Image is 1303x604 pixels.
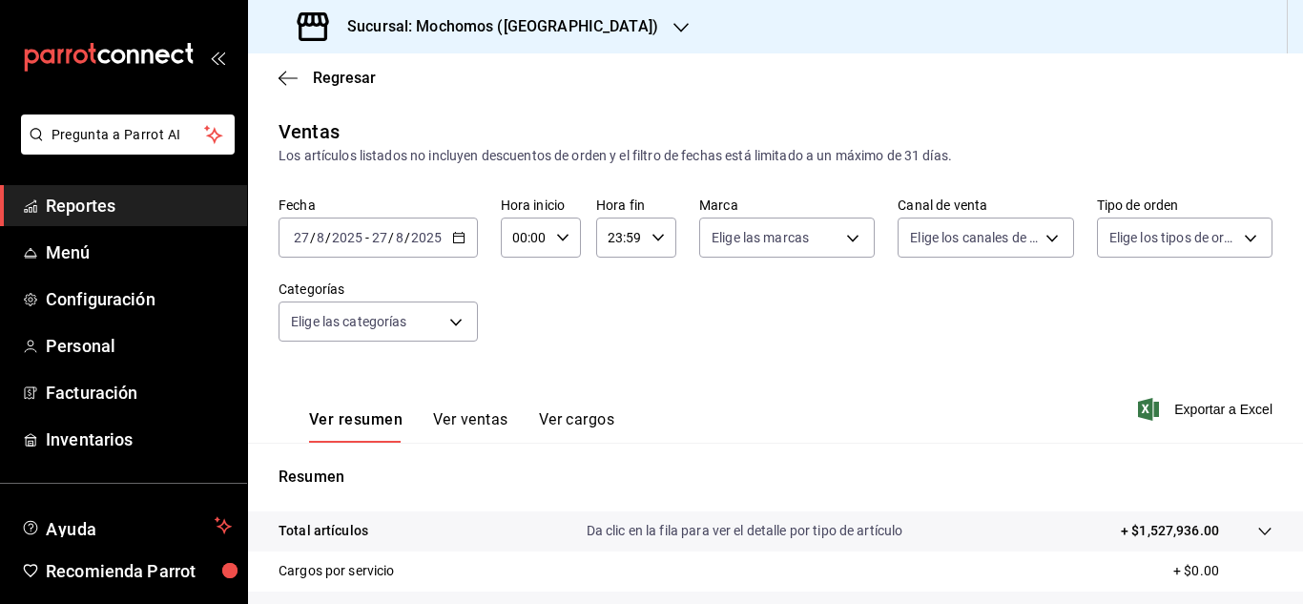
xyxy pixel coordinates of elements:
p: + $0.00 [1173,561,1272,581]
label: Hora inicio [501,198,581,212]
p: + $1,527,936.00 [1121,521,1219,541]
button: Exportar a Excel [1142,398,1272,421]
p: Da clic en la fila para ver el detalle por tipo de artículo [587,521,903,541]
label: Hora fin [596,198,676,212]
span: Inventarios [46,427,232,452]
h3: Sucursal: Mochomos ([GEOGRAPHIC_DATA]) [332,15,658,38]
div: Ventas [279,117,340,146]
button: Ver ventas [433,410,508,443]
span: Ayuda [46,514,207,537]
button: Regresar [279,69,376,87]
span: Pregunta a Parrot AI [52,125,205,145]
p: Cargos por servicio [279,561,395,581]
span: Menú [46,240,232,265]
label: Fecha [279,198,478,212]
input: -- [293,230,310,245]
span: Elige las categorías [291,312,407,331]
div: navigation tabs [309,410,614,443]
input: ---- [331,230,363,245]
span: Configuración [46,286,232,312]
span: Regresar [313,69,376,87]
label: Categorías [279,282,478,296]
button: open_drawer_menu [210,50,225,65]
span: Reportes [46,193,232,219]
input: -- [395,230,404,245]
a: Pregunta a Parrot AI [13,138,235,158]
span: / [388,230,394,245]
button: Ver resumen [309,410,403,443]
label: Canal de venta [898,198,1073,212]
span: Elige los canales de venta [910,228,1038,247]
label: Marca [699,198,875,212]
span: - [365,230,369,245]
span: Facturación [46,380,232,406]
button: Ver cargos [539,410,615,443]
span: / [310,230,316,245]
input: ---- [410,230,443,245]
div: Los artículos listados no incluyen descuentos de orden y el filtro de fechas está limitado a un m... [279,146,1272,166]
label: Tipo de orden [1097,198,1272,212]
span: Elige las marcas [712,228,809,247]
input: -- [316,230,325,245]
p: Resumen [279,466,1272,489]
p: Total artículos [279,521,368,541]
span: Personal [46,333,232,359]
button: Pregunta a Parrot AI [21,115,235,155]
input: -- [371,230,388,245]
span: Elige los tipos de orden [1109,228,1237,247]
span: / [325,230,331,245]
span: / [404,230,410,245]
span: Recomienda Parrot [46,558,232,584]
